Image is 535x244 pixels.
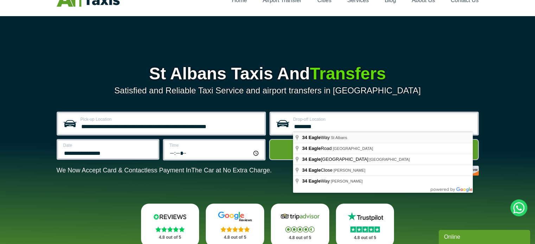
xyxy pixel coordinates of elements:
[57,167,272,174] p: We Now Accept Card & Contactless Payment In
[149,233,192,242] p: 4.8 out of 5
[308,135,321,140] span: Eagle
[221,226,250,232] img: Stars
[155,226,185,232] img: Stars
[308,157,321,162] span: Eagle
[331,179,362,183] span: [PERSON_NAME]
[279,211,321,222] img: Tripadvisor
[302,167,307,173] span: 34
[302,157,369,162] span: [GEOGRAPHIC_DATA]
[63,143,154,147] label: Date
[170,143,260,147] label: Time
[302,135,307,140] span: 34
[302,178,321,184] span: 34 Eagle
[293,117,473,121] label: Drop-off Location
[191,167,272,174] span: The Car at No Extra Charge.
[310,64,386,83] span: Transfers
[344,211,386,222] img: Trustpilot
[57,65,479,82] h1: St Albans Taxis And
[344,233,387,242] p: 4.8 out of 5
[149,211,191,222] img: Reviews.io
[285,226,314,232] img: Stars
[269,139,479,160] button: Get Quote
[81,117,260,121] label: Pick-up Location
[308,146,321,151] span: Eagle
[302,146,333,151] span: Road
[302,157,307,162] span: 34
[439,229,531,244] iframe: chat widget
[279,233,321,242] p: 4.8 out of 5
[308,167,321,173] span: Eagle
[214,233,256,242] p: 4.8 out of 5
[331,136,347,140] span: St Albans
[369,157,410,161] span: [GEOGRAPHIC_DATA]
[302,178,331,184] span: Way
[302,146,307,151] span: 34
[57,86,479,95] p: Satisfied and Reliable Taxi Service and airport transfers in [GEOGRAPHIC_DATA]
[214,211,256,222] img: Google
[350,226,380,232] img: Stars
[302,167,333,173] span: Close
[333,168,365,172] span: [PERSON_NAME]
[333,146,373,151] span: [GEOGRAPHIC_DATA]
[302,135,331,140] span: Way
